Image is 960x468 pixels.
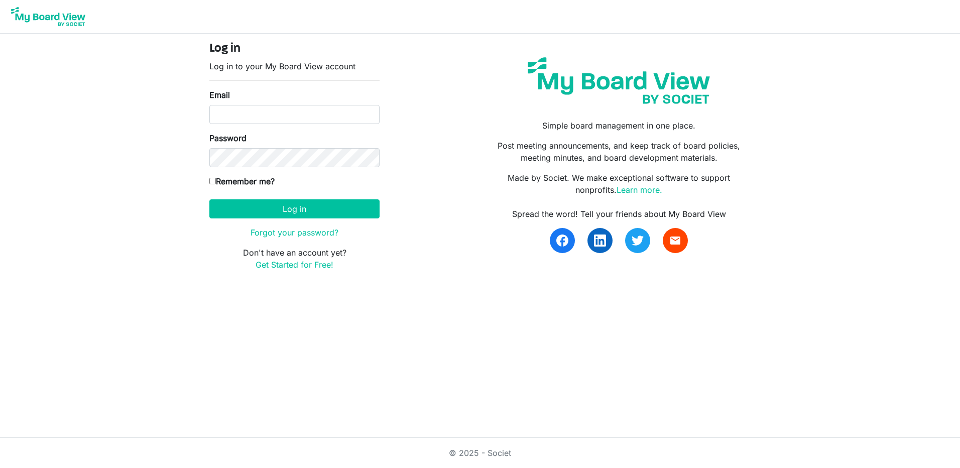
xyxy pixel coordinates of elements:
p: Simple board management in one place. [488,120,751,132]
img: twitter.svg [632,235,644,247]
a: Get Started for Free! [256,260,333,270]
p: Made by Societ. We make exceptional software to support nonprofits. [488,172,751,196]
a: © 2025 - Societ [449,448,511,458]
img: linkedin.svg [594,235,606,247]
a: email [663,228,688,253]
p: Post meeting announcements, and keep track of board policies, meeting minutes, and board developm... [488,140,751,164]
button: Log in [209,199,380,218]
a: Forgot your password? [251,227,338,238]
img: facebook.svg [556,235,568,247]
h4: Log in [209,42,380,56]
label: Password [209,132,247,144]
div: Spread the word! Tell your friends about My Board View [488,208,751,220]
span: email [669,235,681,247]
label: Remember me? [209,175,275,187]
p: Log in to your My Board View account [209,60,380,72]
label: Email [209,89,230,101]
a: Learn more. [617,185,662,195]
input: Remember me? [209,178,216,184]
img: My Board View Logo [8,4,88,29]
img: my-board-view-societ.svg [520,50,717,111]
p: Don't have an account yet? [209,247,380,271]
